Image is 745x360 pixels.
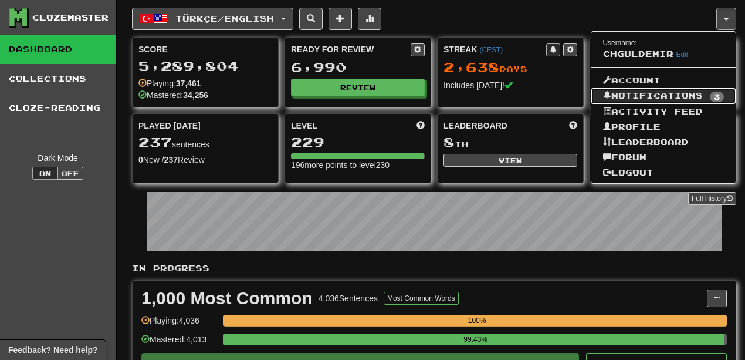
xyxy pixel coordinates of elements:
div: Score [138,43,272,55]
button: View [443,154,577,167]
a: Leaderboard [591,134,736,150]
div: Playing: [138,78,201,89]
div: Includes [DATE]! [443,79,577,91]
div: sentences [138,135,272,150]
a: Full History [688,192,736,205]
span: 3 [710,92,724,102]
strong: 0 [138,155,143,164]
span: Score more points to level up [416,120,425,132]
button: Add sentence to collection [329,8,352,30]
button: On [32,167,58,180]
button: Review [291,79,425,96]
span: 2,638 [443,59,499,75]
span: This week in points, UTC [569,120,577,132]
div: Playing: 4,036 [141,315,218,334]
button: Türkçe/English [132,8,293,30]
a: Edit [676,51,689,59]
div: 229 [291,135,425,150]
span: chguldemir [603,49,673,59]
div: 1,000 Most Common [141,290,313,307]
div: 99.43% [227,334,724,345]
strong: 237 [164,155,178,164]
div: 196 more points to level 230 [291,159,425,171]
div: Ready for Review [291,43,411,55]
div: 5,289,804 [138,59,272,73]
div: th [443,135,577,150]
span: Level [291,120,317,132]
span: 237 [138,134,172,150]
strong: 34,256 [183,90,208,100]
span: Played [DATE] [138,120,201,132]
div: Dark Mode [9,152,107,164]
a: Logout [591,165,736,180]
div: 4,036 Sentences [319,292,378,304]
div: Mastered: 4,013 [141,334,218,353]
div: Mastered: [138,89,208,101]
button: Search sentences [299,8,323,30]
span: 8 [443,134,455,150]
div: New / Review [138,154,272,166]
div: Day s [443,60,577,75]
span: Open feedback widget [8,344,97,356]
div: 100% [227,315,727,327]
button: Off [57,167,83,180]
p: In Progress [132,263,736,274]
span: Leaderboard [443,120,507,132]
a: Forum [591,150,736,165]
a: Notifications3 [591,88,736,105]
a: Activity Feed [591,104,736,119]
button: More stats [358,8,381,30]
a: (CEST) [479,46,503,54]
strong: 37,461 [176,79,201,88]
span: Türkçe / English [175,14,274,23]
div: Clozemaster [32,12,109,23]
small: Username: [603,39,637,47]
button: Most Common Words [384,292,459,305]
a: Account [591,73,736,88]
div: 6,990 [291,60,425,75]
div: Streak [443,43,546,55]
a: Profile [591,119,736,134]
